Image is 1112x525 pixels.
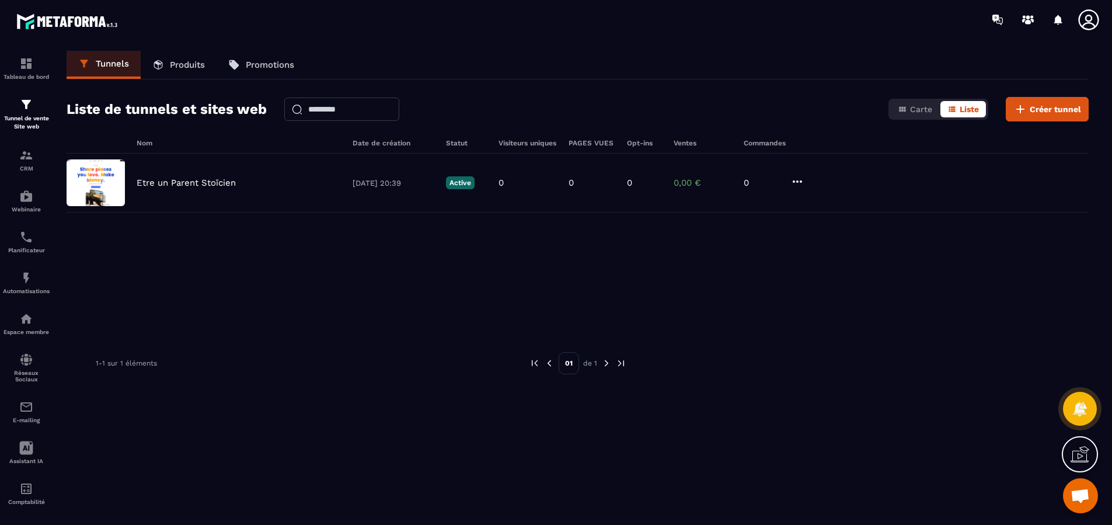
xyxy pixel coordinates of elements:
[674,178,732,188] p: 0,00 €
[891,101,939,117] button: Carte
[3,417,50,423] p: E-mailing
[3,370,50,383] p: Réseaux Sociaux
[19,400,33,414] img: email
[3,329,50,335] p: Espace membre
[627,139,662,147] h6: Opt-ins
[3,206,50,213] p: Webinaire
[627,178,632,188] p: 0
[3,74,50,80] p: Tableau de bord
[3,180,50,221] a: automationsautomationsWebinaire
[137,178,236,188] p: Etre un Parent Stoïcien
[446,176,475,189] p: Active
[3,344,50,391] a: social-networksocial-networkRéseaux Sociaux
[616,358,626,368] img: next
[19,230,33,244] img: scheduler
[137,139,341,147] h6: Nom
[674,139,732,147] h6: Ventes
[499,178,504,188] p: 0
[3,432,50,473] a: Assistant IA
[353,179,434,187] p: [DATE] 20:39
[67,51,141,79] a: Tunnels
[3,458,50,464] p: Assistant IA
[960,105,979,114] span: Liste
[744,139,786,147] h6: Commandes
[19,189,33,203] img: automations
[601,358,612,368] img: next
[19,98,33,112] img: formation
[67,98,267,121] h2: Liste de tunnels et sites web
[3,221,50,262] a: schedulerschedulerPlanificateur
[3,140,50,180] a: formationformationCRM
[3,499,50,505] p: Comptabilité
[3,114,50,131] p: Tunnel de vente Site web
[3,473,50,514] a: accountantaccountantComptabilité
[170,60,205,70] p: Produits
[141,51,217,79] a: Produits
[499,139,557,147] h6: Visiteurs uniques
[246,60,294,70] p: Promotions
[3,391,50,432] a: emailemailE-mailing
[3,48,50,89] a: formationformationTableau de bord
[1006,97,1089,121] button: Créer tunnel
[3,89,50,140] a: formationformationTunnel de vente Site web
[744,178,779,188] p: 0
[16,11,121,32] img: logo
[3,247,50,253] p: Planificateur
[569,178,574,188] p: 0
[96,359,157,367] p: 1-1 sur 1 éléments
[217,51,306,79] a: Promotions
[544,358,555,368] img: prev
[96,58,129,69] p: Tunnels
[3,288,50,294] p: Automatisations
[19,271,33,285] img: automations
[353,139,434,147] h6: Date de création
[569,139,615,147] h6: PAGES VUES
[583,359,597,368] p: de 1
[19,353,33,367] img: social-network
[3,165,50,172] p: CRM
[3,262,50,303] a: automationsautomationsAutomatisations
[910,105,932,114] span: Carte
[3,303,50,344] a: automationsautomationsEspace membre
[19,482,33,496] img: accountant
[1030,103,1081,115] span: Créer tunnel
[19,148,33,162] img: formation
[559,352,579,374] p: 01
[940,101,986,117] button: Liste
[19,312,33,326] img: automations
[529,358,540,368] img: prev
[446,139,487,147] h6: Statut
[67,159,125,206] img: image
[1063,478,1098,513] div: Ouvrir le chat
[19,57,33,71] img: formation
